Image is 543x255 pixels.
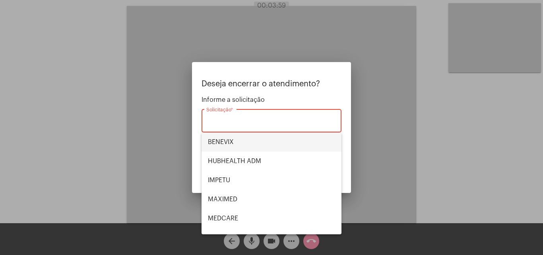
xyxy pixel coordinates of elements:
[208,171,335,190] span: IMPETU
[208,132,335,152] span: BENEVIX
[206,119,337,126] input: Buscar solicitação
[208,190,335,209] span: MAXIMED
[208,209,335,228] span: MEDCARE
[208,228,335,247] span: POSITIVA
[202,80,341,88] p: Deseja encerrar o atendimento?
[202,96,341,103] span: Informe a solicitação
[208,152,335,171] span: HUBHEALTH ADM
